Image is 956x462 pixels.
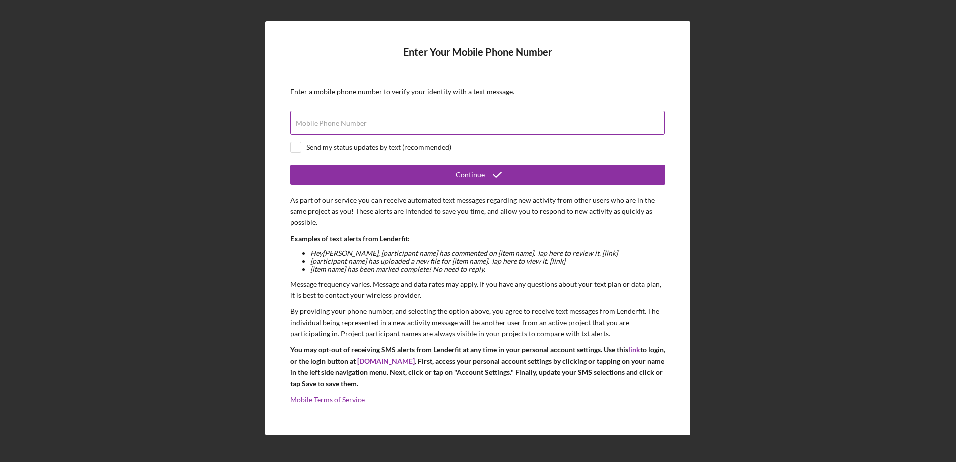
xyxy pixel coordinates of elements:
li: [participant name] has uploaded a new file for [item name]. Tap here to view it. [link] [310,257,665,265]
h4: Enter Your Mobile Phone Number [290,46,665,73]
div: Send my status updates by text (recommended) [306,143,451,151]
li: Hey [PERSON_NAME] , [participant name] has commented on [item name]. Tap here to review it. [link] [310,249,665,257]
li: [item name] has been marked complete! No need to reply. [310,265,665,273]
div: Continue [456,165,485,185]
a: [DOMAIN_NAME] [357,357,415,365]
p: Message frequency varies. Message and data rates may apply. If you have any questions about your ... [290,279,665,301]
label: Mobile Phone Number [296,119,367,127]
a: Mobile Terms of Service [290,395,365,404]
div: Enter a mobile phone number to verify your identity with a text message. [290,88,665,96]
p: As part of our service you can receive automated text messages regarding new activity from other ... [290,195,665,228]
p: Examples of text alerts from Lenderfit: [290,233,665,244]
button: Continue [290,165,665,185]
p: You may opt-out of receiving SMS alerts from Lenderfit at any time in your personal account setti... [290,344,665,389]
a: link [628,345,640,354]
p: By providing your phone number, and selecting the option above, you agree to receive text message... [290,306,665,339]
